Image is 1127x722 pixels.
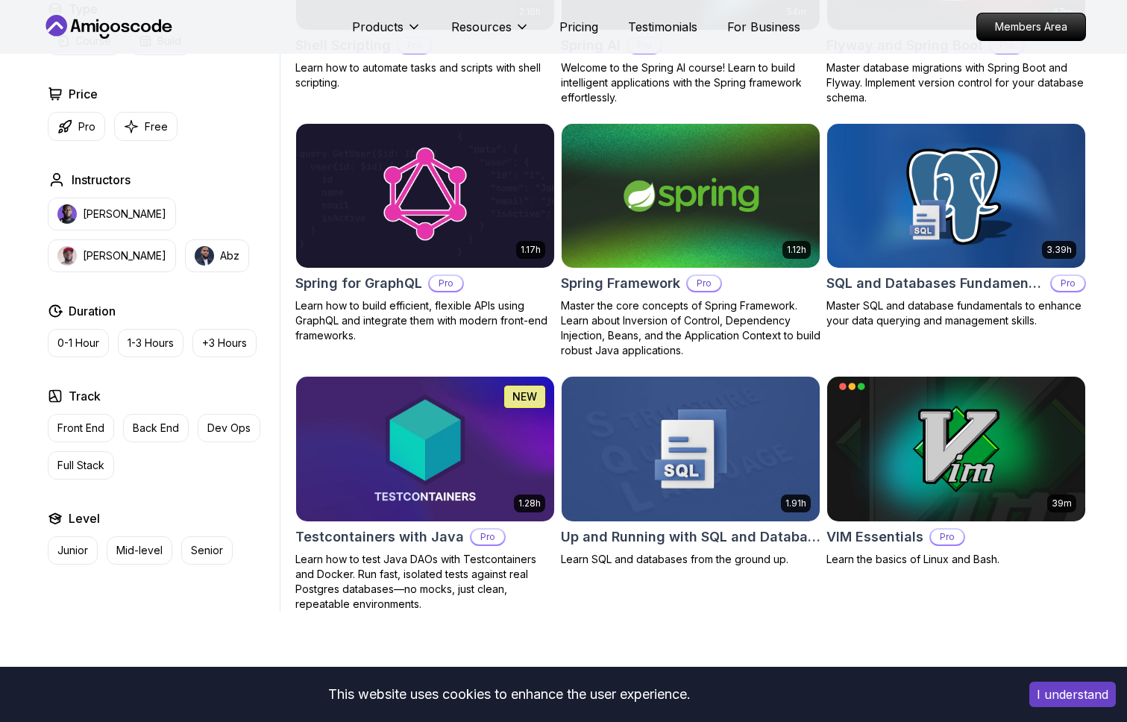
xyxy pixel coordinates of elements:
a: Testimonials [628,18,697,36]
button: Accept cookies [1029,682,1116,707]
p: Learn how to build efficient, flexible APIs using GraphQL and integrate them with modern front-en... [295,298,555,343]
h2: Duration [69,302,116,320]
p: NEW [512,389,537,404]
p: Pro [430,276,462,291]
p: Dev Ops [207,421,251,436]
h2: Track [69,387,101,405]
img: instructor img [195,246,214,266]
div: This website uses cookies to enhance the user experience. [11,678,1007,711]
p: 1.12h [787,244,806,256]
a: VIM Essentials card39mVIM EssentialsProLearn the basics of Linux and Bash. [826,376,1086,567]
img: Testcontainers with Java card [296,377,554,521]
p: Abz [220,248,239,263]
p: Resources [451,18,512,36]
h2: Spring for GraphQL [295,273,422,294]
img: Up and Running with SQL and Databases card [562,377,820,521]
p: Pro [78,119,95,134]
h2: SQL and Databases Fundamentals [826,273,1044,294]
p: Master database migrations with Spring Boot and Flyway. Implement version control for your databa... [826,60,1086,105]
a: Testcontainers with Java card1.28hNEWTestcontainers with JavaProLearn how to test Java DAOs with ... [295,376,555,612]
button: Front End [48,414,114,442]
p: 1.17h [521,244,541,256]
p: Front End [57,421,104,436]
p: Pro [931,530,964,544]
p: 0-1 Hour [57,336,99,351]
button: +3 Hours [192,329,257,357]
img: instructor img [57,204,77,224]
h2: Instructors [72,171,131,189]
p: [PERSON_NAME] [83,248,166,263]
p: [PERSON_NAME] [83,207,166,222]
button: 1-3 Hours [118,329,183,357]
p: Learn the basics of Linux and Bash. [826,552,1086,567]
p: 1.28h [518,497,541,509]
p: Learn SQL and databases from the ground up. [561,552,820,567]
img: Spring for GraphQL card [296,124,554,269]
p: Back End [133,421,179,436]
a: Members Area [976,13,1086,41]
a: SQL and Databases Fundamentals card3.39hSQL and Databases FundamentalsProMaster SQL and database ... [826,123,1086,329]
button: instructor imgAbz [185,239,249,272]
p: 3.39h [1046,244,1072,256]
button: Senior [181,536,233,565]
p: 39m [1052,497,1072,509]
p: Members Area [977,13,1085,40]
p: Junior [57,543,88,558]
p: 1.91h [785,497,806,509]
img: instructor img [57,246,77,266]
h2: Level [69,509,100,527]
button: 0-1 Hour [48,329,109,357]
button: Dev Ops [198,414,260,442]
button: Junior [48,536,98,565]
button: Back End [123,414,189,442]
button: instructor img[PERSON_NAME] [48,198,176,230]
img: VIM Essentials card [827,377,1085,521]
p: Pro [471,530,504,544]
a: Pricing [559,18,598,36]
h2: Price [69,85,98,103]
button: Free [114,112,178,141]
p: Learn how to test Java DAOs with Testcontainers and Docker. Run fast, isolated tests against real... [295,552,555,612]
p: Full Stack [57,458,104,473]
img: Spring Framework card [562,124,820,269]
a: For Business [727,18,800,36]
p: 1-3 Hours [128,336,174,351]
p: Free [145,119,168,134]
p: +3 Hours [202,336,247,351]
a: Up and Running with SQL and Databases card1.91hUp and Running with SQL and DatabasesLearn SQL and... [561,376,820,567]
p: Master the core concepts of Spring Framework. Learn about Inversion of Control, Dependency Inject... [561,298,820,358]
a: Spring for GraphQL card1.17hSpring for GraphQLProLearn how to build efficient, flexible APIs usin... [295,123,555,344]
p: Mid-level [116,543,163,558]
button: instructor img[PERSON_NAME] [48,239,176,272]
p: Senior [191,543,223,558]
p: Learn how to automate tasks and scripts with shell scripting. [295,60,555,90]
h2: VIM Essentials [826,527,923,547]
p: Master SQL and database fundamentals to enhance your data querying and management skills. [826,298,1086,328]
button: Full Stack [48,451,114,480]
p: Pro [1052,276,1084,291]
img: SQL and Databases Fundamentals card [820,120,1091,271]
p: Welcome to the Spring AI course! Learn to build intelligent applications with the Spring framewor... [561,60,820,105]
button: Products [352,18,421,48]
a: Spring Framework card1.12hSpring FrameworkProMaster the core concepts of Spring Framework. Learn ... [561,123,820,359]
p: Pro [688,276,721,291]
h2: Spring Framework [561,273,680,294]
p: Products [352,18,404,36]
button: Resources [451,18,530,48]
h2: Up and Running with SQL and Databases [561,527,820,547]
button: Pro [48,112,105,141]
h2: Testcontainers with Java [295,527,464,547]
button: Mid-level [107,536,172,565]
